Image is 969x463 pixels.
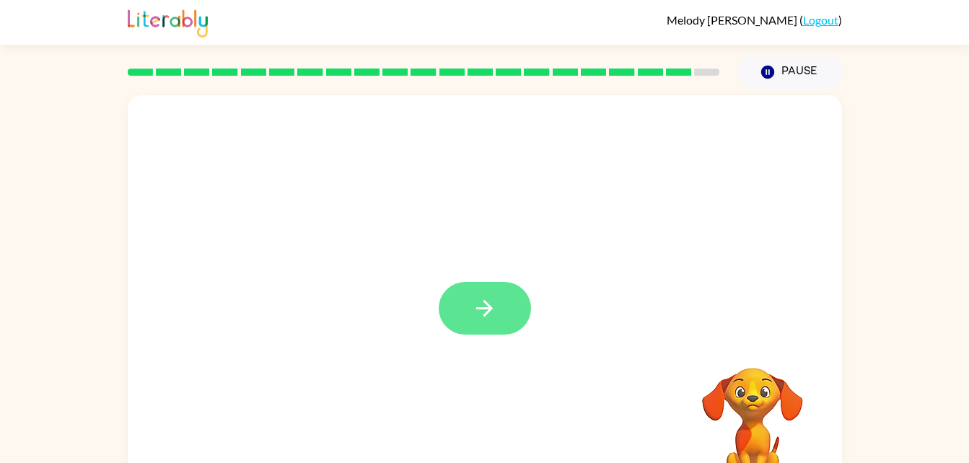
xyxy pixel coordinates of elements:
div: ( ) [667,13,842,27]
a: Logout [803,13,838,27]
button: Pause [737,56,842,89]
span: Melody [PERSON_NAME] [667,13,799,27]
img: Literably [128,6,208,38]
